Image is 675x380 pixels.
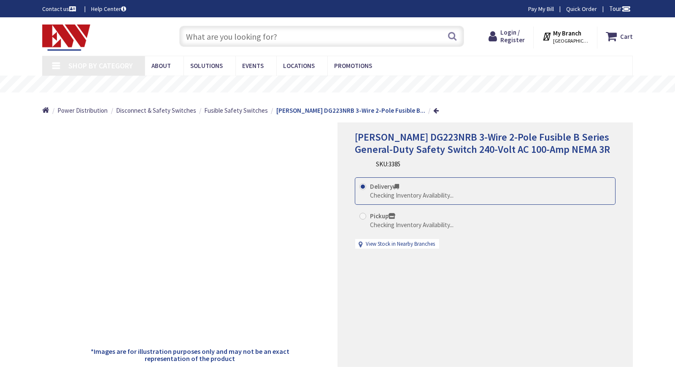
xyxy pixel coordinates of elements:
a: Contact us [42,5,78,13]
span: Shop By Category [68,61,133,71]
span: Solutions [190,62,223,70]
span: About [151,62,171,70]
a: Power Distribution [57,106,108,115]
span: [GEOGRAPHIC_DATA], [GEOGRAPHIC_DATA] [553,38,589,44]
div: Checking Inventory Availability... [370,191,454,200]
strong: Pickup [370,212,395,220]
a: Quick Order [566,5,597,13]
h5: *Images are for illustration purposes only and may not be an exact representation of the product [89,348,290,363]
a: Cart [606,29,633,44]
div: Checking Inventory Availability... [370,220,454,229]
a: Fusible Safety Switches [204,106,268,115]
a: Pay My Bill [528,5,554,13]
a: Login / Register [489,29,525,44]
strong: My Branch [553,29,581,37]
strong: Delivery [370,182,399,190]
div: My Branch [GEOGRAPHIC_DATA], [GEOGRAPHIC_DATA] [542,29,589,44]
a: Help Center [91,5,126,13]
span: 3385 [389,160,400,168]
a: Disconnect & Safety Switches [116,106,196,115]
span: [PERSON_NAME] DG223NRB 3-Wire 2-Pole Fusible B Series General-Duty Safety Switch 240-Volt AC 100-... [355,130,610,156]
rs-layer: Free Same Day Pickup at 19 Locations [268,80,422,89]
span: Promotions [334,62,372,70]
input: What are you looking for? [179,26,464,47]
span: Disconnect & Safety Switches [116,106,196,114]
span: Locations [283,62,315,70]
strong: [PERSON_NAME] DG223NRB 3-Wire 2-Pole Fusible B... [276,106,425,114]
img: Electrical Wholesalers, Inc. [42,24,90,51]
div: SKU: [376,160,400,168]
span: Power Distribution [57,106,108,114]
span: Fusible Safety Switches [204,106,268,114]
strong: Cart [620,29,633,44]
span: Tour [609,5,631,13]
span: Login / Register [500,28,525,44]
a: View Stock in Nearby Branches [366,240,435,248]
span: Events [242,62,264,70]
